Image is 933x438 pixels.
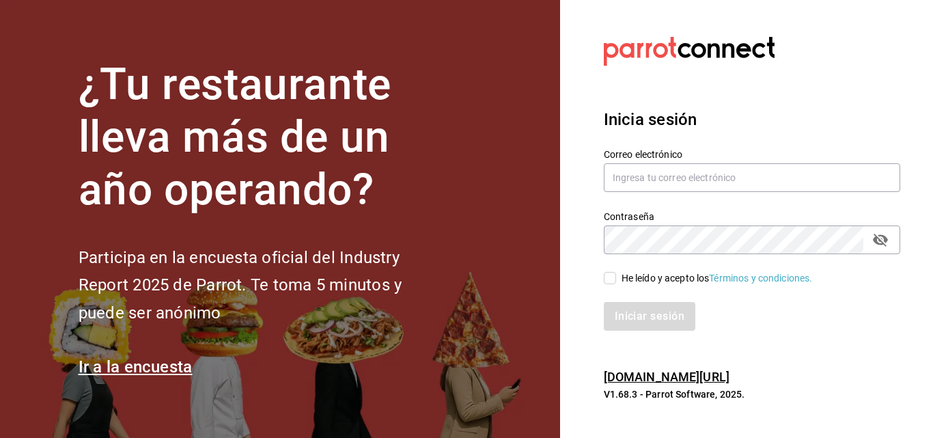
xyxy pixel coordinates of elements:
[869,228,892,251] button: passwordField
[79,244,447,327] h2: Participa en la encuesta oficial del Industry Report 2025 de Parrot. Te toma 5 minutos y puede se...
[604,212,900,221] label: Contraseña
[709,273,812,284] a: Términos y condiciones.
[604,150,900,159] label: Correo electrónico
[622,271,813,286] div: He leído y acepto los
[79,357,193,377] a: Ir a la encuesta
[604,370,729,384] a: [DOMAIN_NAME][URL]
[604,107,900,132] h3: Inicia sesión
[604,387,900,401] p: V1.68.3 - Parrot Software, 2025.
[79,59,447,216] h1: ¿Tu restaurante lleva más de un año operando?
[604,163,900,192] input: Ingresa tu correo electrónico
